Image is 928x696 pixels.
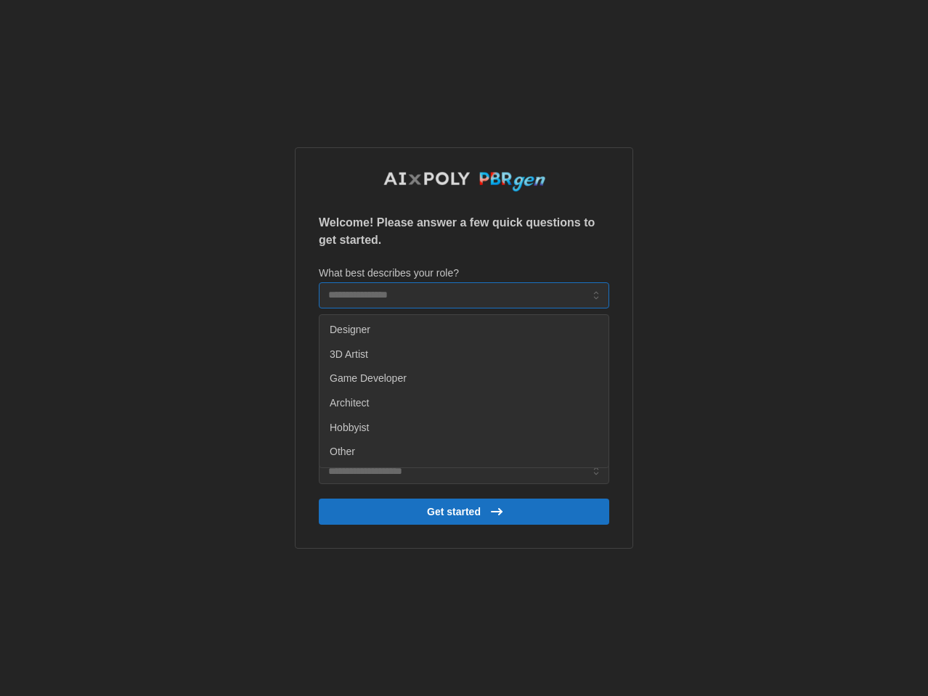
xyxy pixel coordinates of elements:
[383,171,546,192] img: AIxPoly PBRgen
[319,266,459,282] label: What best describes your role?
[330,420,369,436] span: Hobbyist
[330,371,407,387] span: Game Developer
[330,444,355,460] span: Other
[330,347,368,363] span: 3D Artist
[319,214,609,250] p: Welcome! Please answer a few quick questions to get started.
[427,499,481,524] span: Get started
[330,322,370,338] span: Designer
[319,499,609,525] button: Get started
[330,396,369,412] span: Architect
